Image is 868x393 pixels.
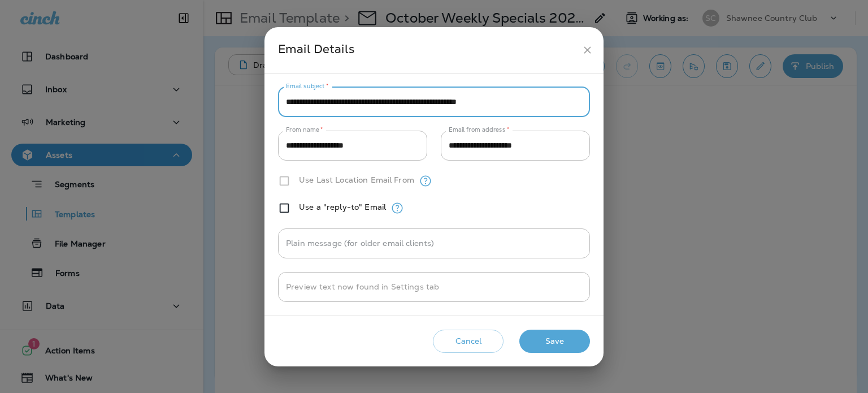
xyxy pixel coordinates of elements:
[433,330,504,353] button: Cancel
[449,126,509,134] label: Email from address
[577,40,598,61] button: close
[286,82,329,90] label: Email subject
[278,40,577,61] div: Email Details
[299,202,386,211] label: Use a "reply-to" Email
[286,126,323,134] label: From name
[299,175,414,184] label: Use Last Location Email From
[519,330,590,353] button: Save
